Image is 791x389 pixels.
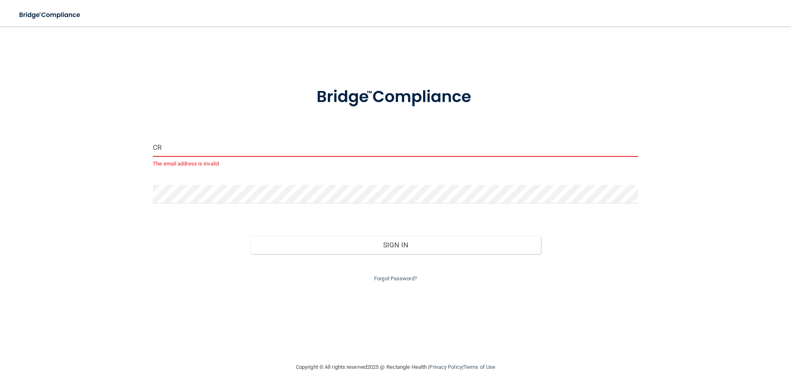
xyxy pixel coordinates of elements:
div: Copyright © All rights reserved 2025 @ Rectangle Health | | [245,354,546,380]
img: bridge_compliance_login_screen.278c3ca4.svg [300,76,491,119]
button: Sign In [250,236,541,254]
iframe: Drift Widget Chat Controller [648,331,781,363]
p: The email address is invalid [153,159,638,169]
a: Terms of Use [463,364,495,370]
img: bridge_compliance_login_screen.278c3ca4.svg [12,7,88,23]
a: Privacy Policy [429,364,462,370]
input: Email [153,138,638,157]
a: Forgot Password? [374,275,417,282]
